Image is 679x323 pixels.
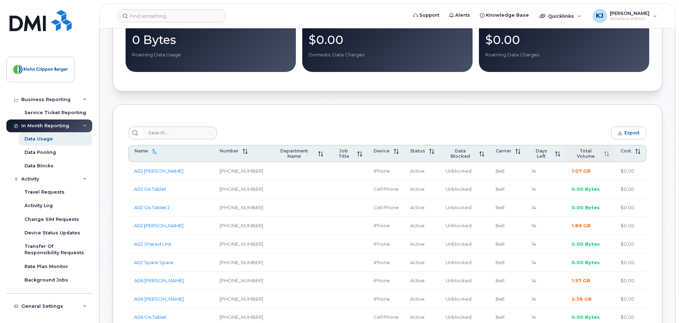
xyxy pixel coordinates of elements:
[526,254,566,272] td: 14
[408,8,444,22] a: Support
[132,33,289,46] p: 0 Bytes
[440,217,490,235] td: Unblocked
[275,148,314,159] span: Department Name
[572,278,590,283] span: 1.97 GB
[404,290,440,308] td: Active
[440,162,490,180] td: Unblocked
[419,12,439,19] span: Support
[490,235,526,254] td: Bell
[134,148,148,154] span: Name
[615,180,646,199] td: $0.00
[620,148,631,154] span: Cost
[134,205,172,210] a: A02 Gis Tablet 2 .
[490,254,526,272] td: Bell
[615,217,646,235] td: $0.00
[134,168,183,174] a: A02 [PERSON_NAME]
[615,272,646,290] td: $0.00
[475,8,534,22] a: Knowledge Base
[404,254,440,272] td: Active
[572,205,600,210] span: 0.00 Bytes
[572,168,591,174] span: 1.07 GB
[132,52,289,58] p: Roaming Data Usage
[624,130,640,135] span: Export
[368,162,404,180] td: iPhone
[490,217,526,235] td: Bell
[368,235,404,254] td: iPhone
[214,272,269,290] td: [PHONE_NUMBER]
[214,199,269,217] td: [PHONE_NUMBER]
[134,296,184,302] a: A06 [PERSON_NAME]
[455,12,470,19] span: Alerts
[374,148,390,154] span: Device
[526,217,566,235] td: 14
[596,12,603,20] span: KJ
[142,127,217,139] input: Search...
[134,186,169,192] a: A02 Gis Tablet .
[532,148,551,159] span: Days Left
[309,33,466,46] p: $0.00
[309,52,466,58] p: Domestic Data Charges
[134,314,169,320] a: A06 Gis Tablet .
[526,272,566,290] td: 14
[368,290,404,308] td: iPhone
[490,272,526,290] td: Bell
[548,13,574,19] span: Quicklinks
[368,199,404,217] td: Cell Phone
[118,10,226,22] input: Find something...
[214,162,269,180] td: [PHONE_NUMBER]
[526,180,566,199] td: 14
[440,180,490,199] td: Unblocked
[368,217,404,235] td: iPhone
[535,9,586,23] div: Quicklinks
[572,314,600,320] span: 0.00 Bytes
[615,199,646,217] td: $0.00
[335,148,353,159] span: Job Title
[440,290,490,308] td: Unblocked
[615,254,646,272] td: $0.00
[526,199,566,217] td: 14
[572,241,600,247] span: 0.00 Bytes
[490,290,526,308] td: Bell
[526,290,566,308] td: 14
[220,148,238,154] span: Number
[610,10,650,16] span: [PERSON_NAME]
[368,254,404,272] td: iPhone
[485,52,643,58] p: Roaming Data Charges
[444,8,475,22] a: Alerts
[615,162,646,180] td: $0.00
[610,16,650,22] span: Wireless Admin
[404,235,440,254] td: Active
[485,33,643,46] p: $0.00
[440,254,490,272] td: Unblocked
[526,162,566,180] td: 14
[496,148,511,154] span: Carrier
[446,148,475,159] span: Data Blocked
[490,199,526,217] td: Bell
[615,235,646,254] td: $0.00
[134,278,184,283] a: A06 [PERSON_NAME]
[214,254,269,272] td: [PHONE_NUMBER]
[404,180,440,199] td: Active
[588,9,662,23] div: Karan Juneja
[404,162,440,180] td: Active
[134,223,183,228] a: A02 [PERSON_NAME]
[572,223,591,228] span: 1.89 GB
[214,235,269,254] td: [PHONE_NUMBER]
[214,290,269,308] td: [PHONE_NUMBER]
[404,272,440,290] td: Active
[440,235,490,254] td: Unblocked
[404,217,440,235] td: Active
[134,241,171,247] a: A02 Shared Unit
[572,186,600,192] span: 0.00 Bytes
[572,296,592,302] span: 2.38 GB
[368,272,404,290] td: iPhone
[214,217,269,235] td: [PHONE_NUMBER]
[368,180,404,199] td: Cell Phone
[410,148,425,154] span: Status
[440,272,490,290] td: Unblocked
[404,199,440,217] td: Active
[615,290,646,308] td: $0.00
[214,180,269,199] td: [PHONE_NUMBER]
[526,235,566,254] td: 14
[572,148,600,159] span: Total Volume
